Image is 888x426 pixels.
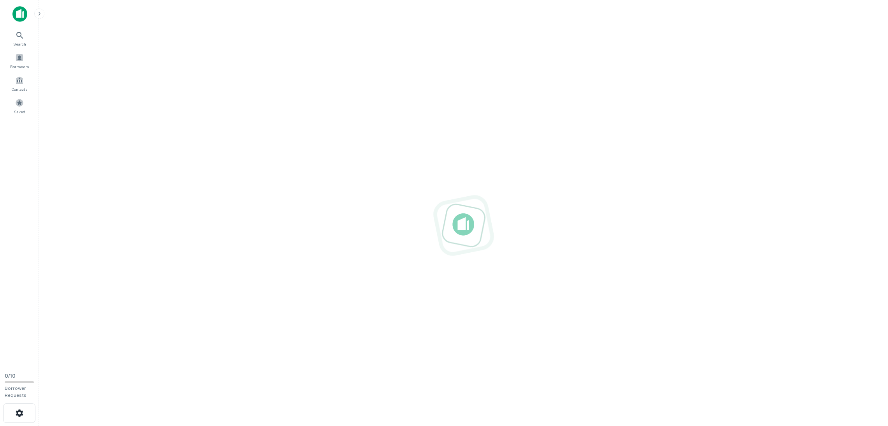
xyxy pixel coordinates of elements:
span: Borrower Requests [5,386,26,398]
span: Borrowers [10,63,29,70]
img: capitalize-icon.png [12,6,27,22]
span: Search [13,41,26,47]
a: Contacts [2,73,37,94]
span: Contacts [12,86,27,92]
span: Saved [14,109,25,115]
span: 0 / 10 [5,373,16,379]
a: Search [2,28,37,49]
a: Saved [2,95,37,116]
a: Borrowers [2,50,37,71]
